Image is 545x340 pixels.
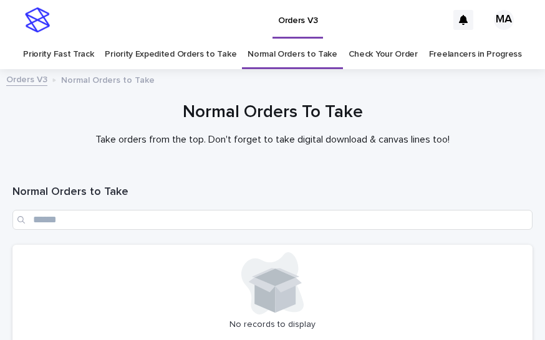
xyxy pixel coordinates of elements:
p: No records to display [20,319,525,330]
input: Search [12,210,533,230]
div: MA [494,10,514,30]
a: Freelancers in Progress [429,40,522,69]
p: Normal Orders to Take [61,72,155,86]
a: Priority Fast Track [23,40,94,69]
a: Normal Orders to Take [248,40,337,69]
h1: Normal Orders to Take [12,185,533,200]
h1: Normal Orders To Take [12,101,533,124]
a: Priority Expedited Orders to Take [105,40,236,69]
p: Take orders from the top. Don't forget to take digital download & canvas lines too! [23,134,522,146]
a: Check Your Order [349,40,418,69]
img: stacker-logo-s-only.png [25,7,50,32]
a: Orders V3 [6,72,47,86]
